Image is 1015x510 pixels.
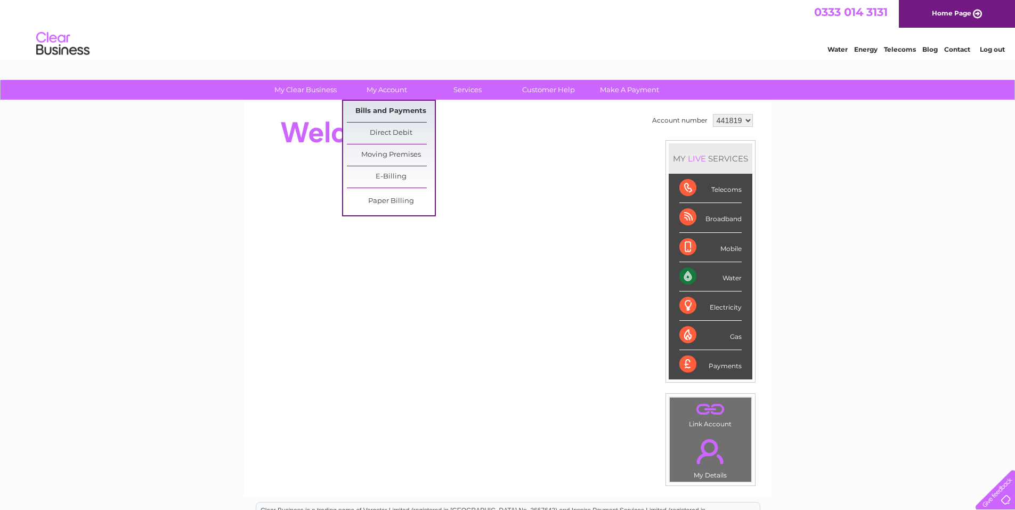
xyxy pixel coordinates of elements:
[922,45,938,53] a: Blog
[347,123,435,144] a: Direct Debit
[679,321,742,350] div: Gas
[679,262,742,292] div: Water
[586,80,673,100] a: Make A Payment
[256,6,760,52] div: Clear Business is a trading name of Verastar Limited (registered in [GEOGRAPHIC_DATA] No. 3667643...
[679,292,742,321] div: Electricity
[814,5,888,19] a: 0333 014 3131
[944,45,970,53] a: Contact
[505,80,592,100] a: Customer Help
[649,111,710,129] td: Account number
[424,80,511,100] a: Services
[679,233,742,262] div: Mobile
[347,191,435,212] a: Paper Billing
[679,174,742,203] div: Telecoms
[679,350,742,379] div: Payments
[347,166,435,188] a: E-Billing
[347,101,435,122] a: Bills and Payments
[679,203,742,232] div: Broadband
[347,144,435,166] a: Moving Premises
[669,430,752,482] td: My Details
[669,143,752,174] div: MY SERVICES
[672,433,749,470] a: .
[672,400,749,419] a: .
[980,45,1005,53] a: Log out
[262,80,350,100] a: My Clear Business
[686,153,708,164] div: LIVE
[854,45,878,53] a: Energy
[827,45,848,53] a: Water
[884,45,916,53] a: Telecoms
[343,80,431,100] a: My Account
[669,397,752,431] td: Link Account
[36,28,90,60] img: logo.png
